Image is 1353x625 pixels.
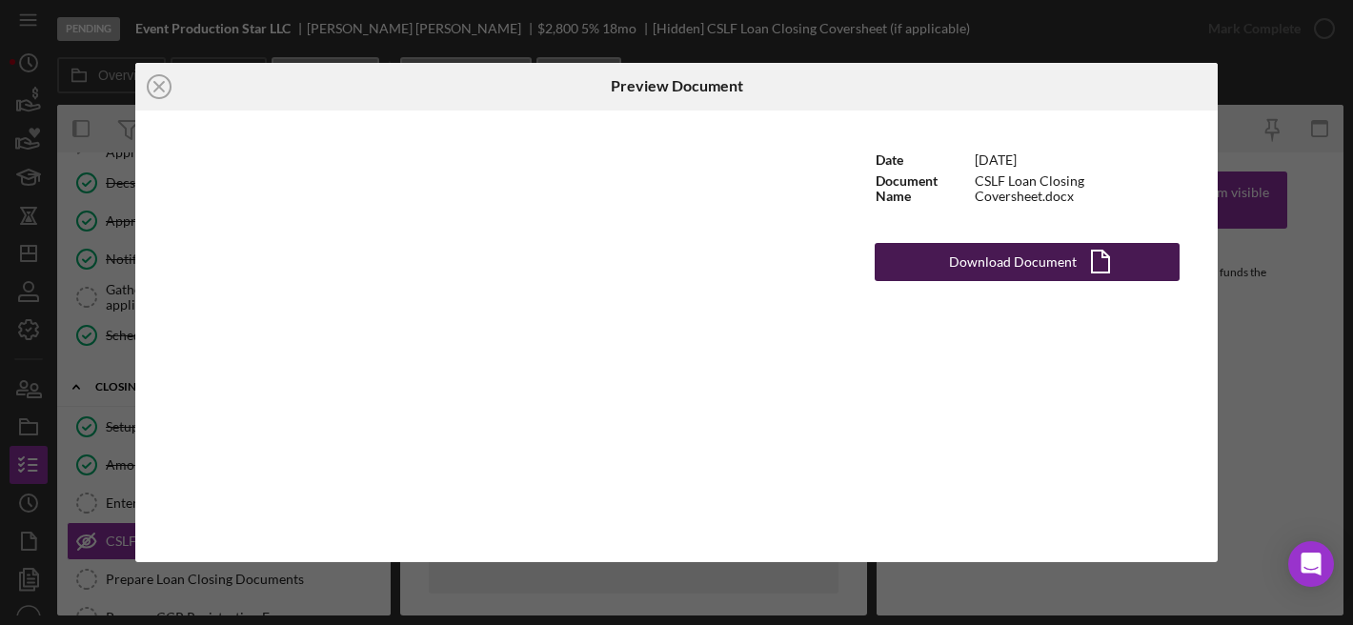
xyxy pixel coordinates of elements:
[611,77,743,94] h6: Preview Document
[876,151,903,168] b: Date
[875,243,1180,281] button: Download Document
[876,172,938,204] b: Document Name
[1288,541,1334,587] div: Open Intercom Messenger
[135,111,837,563] iframe: File preview
[974,149,1180,172] td: [DATE]
[949,243,1077,281] div: Download Document
[974,172,1180,205] td: CSLF Loan Closing Coversheet.docx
